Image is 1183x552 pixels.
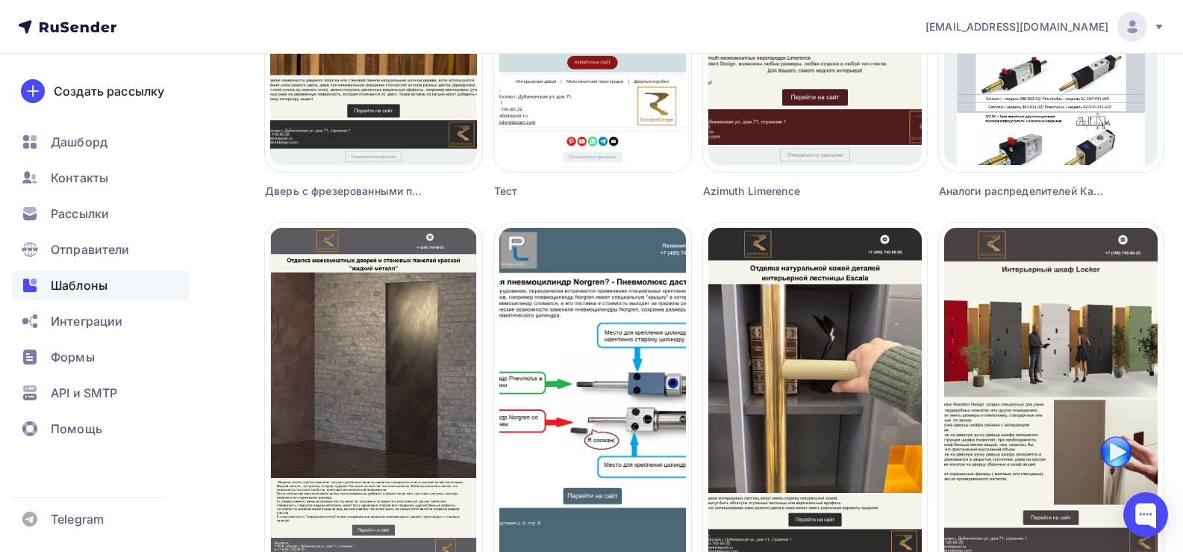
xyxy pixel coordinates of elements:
a: Отправители [12,235,190,264]
a: Формы [12,342,190,372]
span: Формы [51,348,95,366]
a: Рассылки [12,199,190,229]
span: Telegram [51,510,104,528]
a: [EMAIL_ADDRESS][DOMAIN_NAME] [926,12,1165,42]
span: Шаблоны [51,276,107,294]
span: API и SMTP [51,384,117,402]
div: Аналоги распределителей Камоцци [939,184,1107,199]
span: Дашборд [51,133,107,151]
span: Отправители [51,241,130,258]
a: Дашборд [12,127,190,157]
span: Интеграции [51,312,122,330]
div: Azimuth Limerence [703,184,871,199]
a: Шаблоны [12,270,190,300]
span: Контакты [51,169,108,187]
div: Дверь с фрезерованными полосами [265,184,428,199]
div: Тест [494,184,642,199]
span: [EMAIL_ADDRESS][DOMAIN_NAME] [926,19,1108,34]
span: Помощь [51,420,102,438]
span: Рассылки [51,205,109,223]
a: Контакты [12,163,190,193]
div: Создать рассылку [54,82,164,100]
